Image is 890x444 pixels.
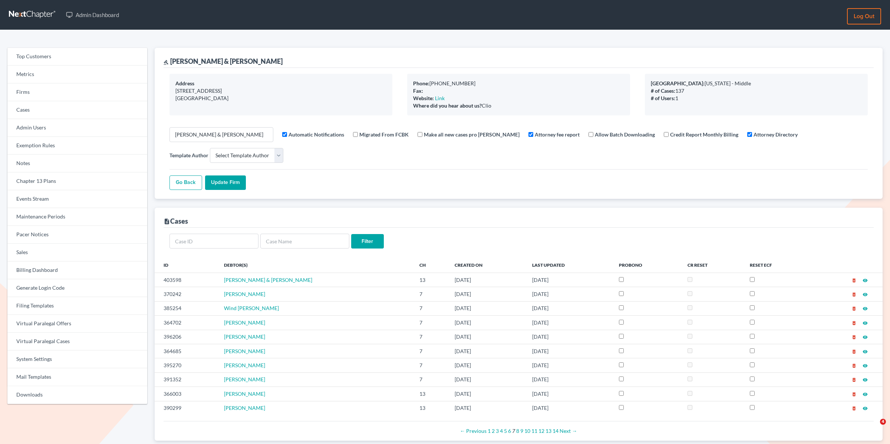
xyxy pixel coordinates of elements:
i: visibility [863,320,868,326]
td: [DATE] [526,387,613,401]
td: 390299 [155,401,218,415]
a: Metrics [7,66,147,83]
a: visibility [863,391,868,397]
a: Wind [PERSON_NAME] [224,305,279,311]
a: delete_forever [851,319,857,326]
em: Page 7 [512,428,515,434]
td: 366003 [155,387,218,401]
i: delete_forever [851,292,857,297]
a: Page 10 [524,428,530,434]
a: Log out [847,8,881,24]
a: [PERSON_NAME] [224,319,265,326]
i: description [164,218,170,225]
a: Virtual Paralegal Offers [7,315,147,333]
a: Sales [7,244,147,262]
td: 7 [413,316,449,330]
label: Attorney fee report [535,131,580,138]
th: Ch [413,258,449,273]
input: Case ID [169,234,258,249]
td: [DATE] [526,301,613,315]
a: Page 5 [504,428,507,434]
a: Admin Dashboard [62,8,123,22]
td: [DATE] [449,401,526,415]
a: [PERSON_NAME] & [PERSON_NAME] [224,277,312,283]
b: Phone: [413,80,429,86]
a: visibility [863,277,868,283]
a: visibility [863,333,868,340]
b: [GEOGRAPHIC_DATA]: [651,80,705,86]
td: [DATE] [449,387,526,401]
div: 137 [651,87,862,95]
i: delete_forever [851,320,857,326]
td: [DATE] [526,344,613,358]
td: 13 [413,273,449,287]
a: delete_forever [851,391,857,397]
b: Fax: [413,88,423,94]
a: Cases [7,101,147,119]
a: delete_forever [851,291,857,297]
a: visibility [863,376,868,382]
a: Events Stream [7,190,147,208]
th: Last Updated [526,258,613,273]
td: 13 [413,401,449,415]
td: 364685 [155,344,218,358]
td: [DATE] [526,372,613,387]
a: Page 12 [538,428,544,434]
td: [DATE] [449,330,526,344]
i: visibility [863,392,868,397]
th: Created On [449,258,526,273]
a: Page 14 [553,428,558,434]
a: visibility [863,348,868,354]
a: Page 4 [500,428,503,434]
td: 395270 [155,358,218,372]
td: [DATE] [449,372,526,387]
b: # of Users: [651,95,675,101]
a: Admin Users [7,119,147,137]
label: Template Author [169,151,208,159]
a: delete_forever [851,305,857,311]
a: [PERSON_NAME] [224,291,265,297]
b: Website: [413,95,434,101]
i: visibility [863,377,868,382]
input: Filter [351,234,384,249]
th: Debtor(s) [218,258,413,273]
i: delete_forever [851,406,857,411]
div: [STREET_ADDRESS] [175,87,386,95]
a: [PERSON_NAME] [224,348,265,354]
a: Page 8 [516,428,519,434]
a: Firms [7,83,147,101]
td: 391352 [155,372,218,387]
a: [PERSON_NAME] [224,376,265,382]
a: Page 11 [531,428,537,434]
a: Pacer Notices [7,226,147,244]
i: delete_forever [851,278,857,283]
td: 7 [413,287,449,301]
a: Notes [7,155,147,172]
th: CR Reset [682,258,744,273]
a: visibility [863,305,868,311]
a: [PERSON_NAME] [224,362,265,368]
a: delete_forever [851,333,857,340]
a: [PERSON_NAME] [224,333,265,340]
td: [DATE] [449,301,526,315]
b: Where did you hear about us? [413,102,482,109]
label: Migrated From FCBK [359,131,409,138]
label: Attorney Directory [754,131,798,138]
a: delete_forever [851,348,857,354]
label: Make all new cases pro [PERSON_NAME] [424,131,520,138]
td: [DATE] [526,287,613,301]
input: Update Firm [205,175,246,190]
a: Billing Dashboard [7,262,147,279]
a: Go Back [169,175,202,190]
label: Automatic Notifications [289,131,344,138]
a: System Settings [7,351,147,368]
td: 7 [413,344,449,358]
a: Virtual Paralegal Cases [7,333,147,351]
td: [DATE] [526,401,613,415]
th: ProBono [613,258,682,273]
a: Exemption Rules [7,137,147,155]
